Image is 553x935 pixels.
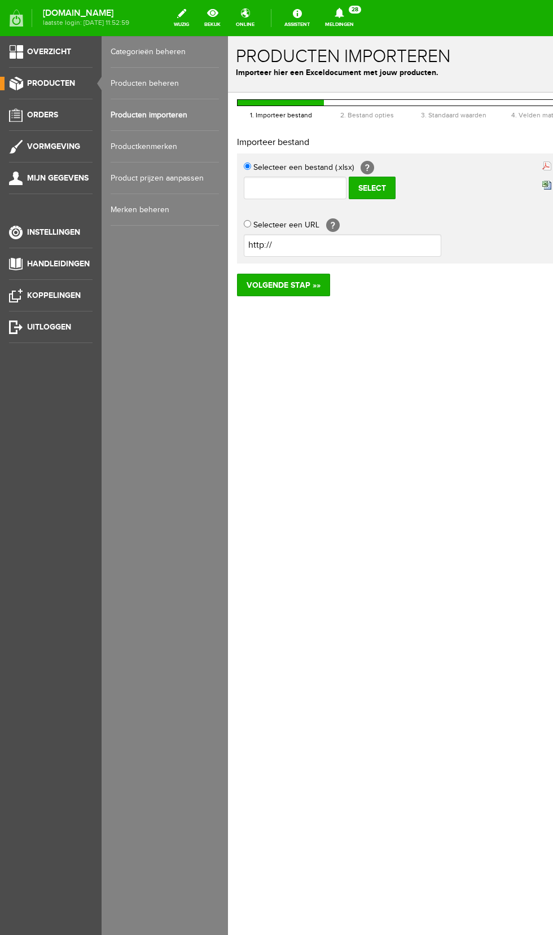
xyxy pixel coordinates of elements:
strong: [DOMAIN_NAME] [43,10,129,16]
span: Uitloggen [27,322,71,332]
h2: Importeer bestand [9,102,442,112]
a: Categorieën beheren [111,36,219,68]
label: Selecteer een URL [25,183,91,195]
span: Koppelingen [27,291,81,300]
span: Vormgeving [27,142,80,151]
span: [?] [133,125,146,138]
span: Producten [27,78,75,88]
a: 1. Importeer bestand [10,74,96,84]
a: 2. Bestand opties [96,74,182,84]
span: [?] [98,182,112,196]
p: Importeer hier een Exceldocument met jouw producten. [8,30,385,42]
a: Volgende stap »» [9,238,102,260]
a: Assistent [278,6,317,30]
span: Instellingen [27,227,80,237]
a: Producten importeren [111,99,219,131]
span: Overzicht [27,47,71,56]
label: Selecteer een bestand (.xlsx) [25,126,126,138]
span: Mijn gegevens [27,173,89,183]
span: laatste login: [DATE] 11:52:59 [43,20,129,26]
a: Voorbeeld Excel bestand [325,144,413,153]
span: 28 [349,6,361,14]
h1: Producten importeren [8,11,385,30]
a: Product prijzen aanpassen [111,163,219,194]
a: 4. Velden matchen [269,74,355,84]
a: Uitleg bestanden importeren [325,125,425,134]
a: 3. Standaard waarden [182,74,269,84]
span: Orders [27,110,58,120]
a: 5. Controleer [355,74,442,84]
a: Producten beheren [111,68,219,99]
a: online [229,6,261,30]
a: Merken beheren [111,194,219,226]
a: wijzig [167,6,196,30]
a: Productkenmerken [111,131,219,163]
a: Meldingen28 [318,6,361,30]
span: Handleidingen [27,259,90,269]
a: bekijk [197,6,227,30]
